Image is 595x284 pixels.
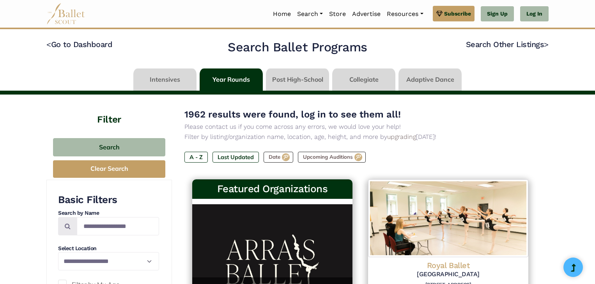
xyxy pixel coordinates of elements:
[46,40,112,49] a: <Go to Dashboard
[46,95,172,126] h4: Filter
[58,193,159,207] h3: Basic Filters
[294,6,326,22] a: Search
[397,68,463,91] li: Adaptive Dance
[481,6,514,22] a: Sign Up
[326,6,349,22] a: Store
[374,260,522,270] h4: Royal Ballet
[184,132,536,142] p: Filter by listing/organization name, location, age, height, and more by [DATE]!
[184,122,536,132] p: Please contact us if you come across any errors, we would love your help!
[46,39,51,49] code: <
[387,133,416,140] a: upgrading
[228,39,367,56] h2: Search Ballet Programs
[184,152,208,163] label: A - Z
[58,209,159,217] h4: Search by Name
[466,40,549,49] a: Search Other Listings>
[270,6,294,22] a: Home
[384,6,426,22] a: Resources
[436,9,443,18] img: gem.svg
[433,6,475,21] a: Subscribe
[77,217,159,235] input: Search by names...
[544,39,549,49] code: >
[374,270,522,279] h5: [GEOGRAPHIC_DATA]
[520,6,549,22] a: Log In
[53,160,165,178] button: Clear Search
[298,152,366,163] label: Upcoming Auditions
[132,68,198,91] li: Intensives
[53,138,165,156] button: Search
[444,9,471,18] span: Subscribe
[368,179,528,257] img: Logo
[264,68,331,91] li: Post High-School
[331,68,397,91] li: Collegiate
[198,182,346,196] h3: Featured Organizations
[58,245,159,252] h4: Select Location
[264,152,293,163] label: Date
[212,152,259,163] label: Last Updated
[198,68,264,91] li: Year Rounds
[184,109,401,120] span: 1962 results were found, log in to see them all!
[349,6,384,22] a: Advertise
